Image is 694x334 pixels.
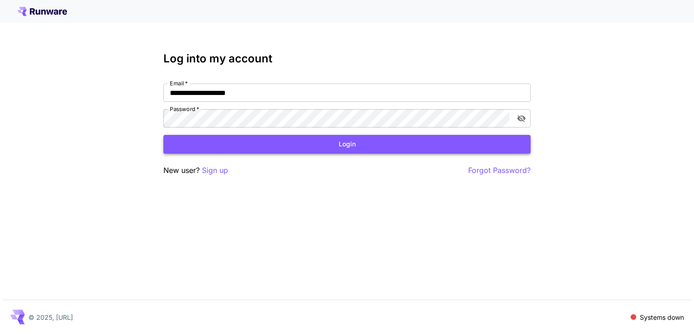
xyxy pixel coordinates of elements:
[640,312,684,322] p: Systems down
[170,105,199,113] label: Password
[468,165,531,176] button: Forgot Password?
[513,110,530,127] button: toggle password visibility
[28,312,73,322] p: © 2025, [URL]
[163,135,531,154] button: Login
[202,165,228,176] button: Sign up
[163,165,228,176] p: New user?
[170,79,188,87] label: Email
[163,52,531,65] h3: Log into my account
